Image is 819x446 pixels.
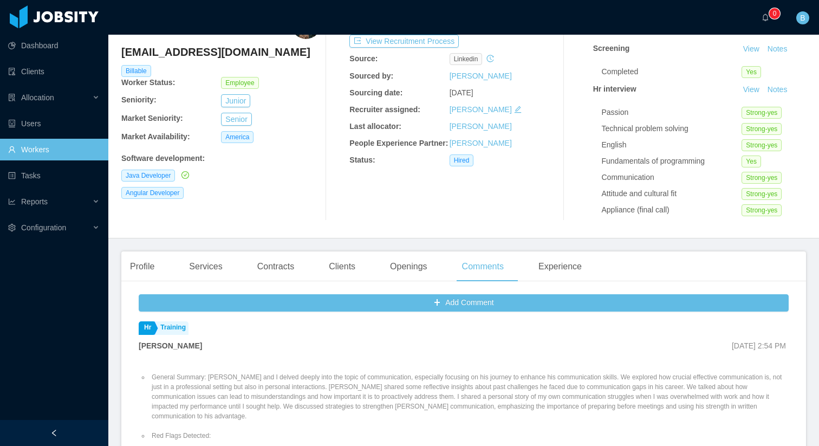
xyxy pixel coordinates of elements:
[739,44,763,53] a: View
[602,172,742,183] div: Communication
[121,78,175,87] b: Worker Status:
[8,224,16,231] i: icon: setting
[602,107,742,118] div: Passion
[121,44,321,60] h4: [EMAIL_ADDRESS][DOMAIN_NAME]
[181,171,189,179] i: icon: check-circle
[21,223,66,232] span: Configuration
[450,122,512,131] a: [PERSON_NAME]
[8,94,16,101] i: icon: solution
[742,204,782,216] span: Strong-yes
[742,172,782,184] span: Strong-yes
[742,107,782,119] span: Strong-yes
[121,187,184,199] span: Angular Developer
[381,251,436,282] div: Openings
[800,11,805,24] span: B
[602,204,742,216] div: Appliance (final call)
[349,37,459,46] a: icon: exportView Recruitment Process
[602,139,742,151] div: English
[450,72,512,80] a: [PERSON_NAME]
[179,171,189,179] a: icon: check-circle
[221,113,251,126] button: Senior
[602,66,742,77] div: Completed
[8,198,16,205] i: icon: line-chart
[121,114,183,122] b: Market Seniority:
[349,139,448,147] b: People Experience Partner:
[180,251,231,282] div: Services
[221,94,250,107] button: Junior
[249,251,303,282] div: Contracts
[320,251,364,282] div: Clients
[450,88,473,97] span: [DATE]
[121,251,163,282] div: Profile
[742,156,761,167] span: Yes
[221,131,253,143] span: America
[349,105,420,114] b: Recruiter assigned:
[742,66,761,78] span: Yes
[139,341,202,350] strong: [PERSON_NAME]
[349,72,393,80] b: Sourced by:
[221,77,258,89] span: Employee
[514,106,522,113] i: icon: edit
[602,123,742,134] div: Technical problem solving
[121,65,151,77] span: Billable
[349,122,401,131] b: Last allocator:
[450,105,512,114] a: [PERSON_NAME]
[742,123,782,135] span: Strong-yes
[8,165,100,186] a: icon: profileTasks
[155,321,188,335] a: Training
[349,88,402,97] b: Sourcing date:
[8,35,100,56] a: icon: pie-chartDashboard
[21,93,54,102] span: Allocation
[739,85,763,94] a: View
[8,61,100,82] a: icon: auditClients
[769,8,780,19] sup: 0
[530,251,590,282] div: Experience
[486,55,494,62] i: icon: history
[453,251,512,282] div: Comments
[450,139,512,147] a: [PERSON_NAME]
[139,321,154,335] a: Hr
[8,113,100,134] a: icon: robotUsers
[21,197,48,206] span: Reports
[762,14,769,21] i: icon: bell
[121,132,190,141] b: Market Availability:
[8,139,100,160] a: icon: userWorkers
[139,294,789,312] button: icon: plusAdd Comment
[602,156,742,167] div: Fundamentals of programming
[450,53,483,65] span: linkedin
[121,170,175,182] span: Java Developer
[763,43,792,56] button: Notes
[149,431,789,441] li: Red Flags Detected:
[602,188,742,199] div: Attitude and cultural fit
[593,85,636,93] strong: Hr interview
[121,95,157,104] b: Seniority:
[732,341,786,350] span: [DATE] 2:54 PM
[121,154,205,163] b: Software development :
[349,35,459,48] button: icon: exportView Recruitment Process
[149,372,789,421] li: General Summary: [PERSON_NAME] and I delved deeply into the topic of communication, especially fo...
[450,154,474,166] span: Hired
[763,83,792,96] button: Notes
[349,156,375,164] b: Status:
[349,54,378,63] b: Source:
[593,44,630,53] strong: Screening
[742,139,782,151] span: Strong-yes
[742,188,782,200] span: Strong-yes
